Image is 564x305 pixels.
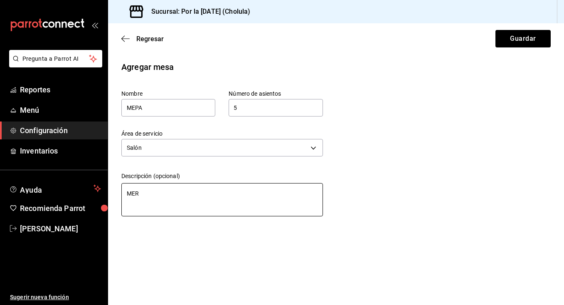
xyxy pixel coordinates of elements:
label: Área de servicio [121,131,323,136]
span: Ayuda [20,183,90,193]
div: Agregar mesa [121,61,551,73]
label: Nombre [121,91,215,97]
span: Menú [20,104,101,116]
button: open_drawer_menu [91,22,98,28]
div: Salón [121,139,323,156]
span: Sugerir nueva función [10,293,101,302]
span: Recomienda Parrot [20,203,101,214]
button: Guardar [495,30,551,47]
span: [PERSON_NAME] [20,223,101,234]
button: Pregunta a Parrot AI [9,50,102,67]
button: Regresar [121,35,164,43]
h3: Sucursal: Por la [DATE] (Cholula) [145,7,250,17]
span: Regresar [136,35,164,43]
label: Número de asientos [229,91,323,97]
span: Reportes [20,84,101,95]
span: Pregunta a Parrot AI [22,55,89,63]
input: Max. 4 caracteres [121,99,215,117]
span: Inventarios [20,145,101,156]
label: Descripción (opcional) [121,173,323,179]
span: Configuración [20,125,101,136]
a: Pregunta a Parrot AI [6,60,102,69]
